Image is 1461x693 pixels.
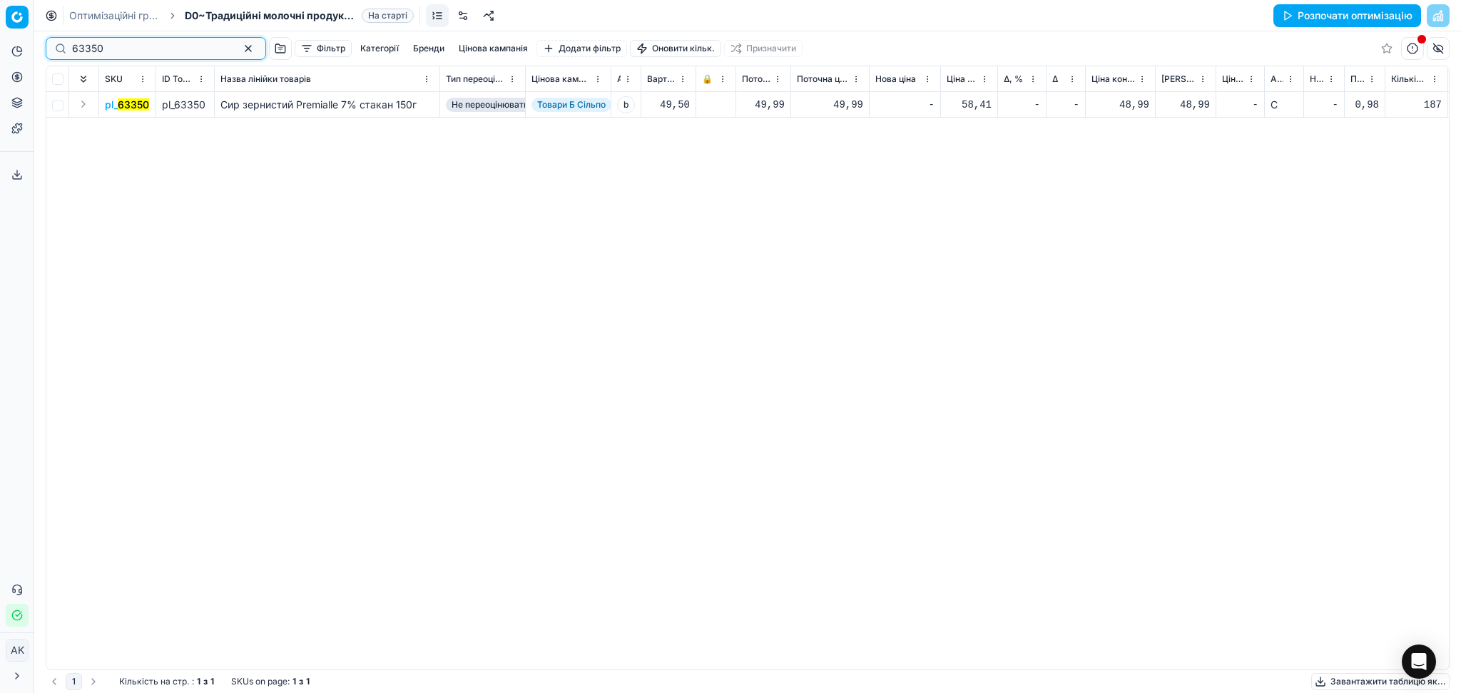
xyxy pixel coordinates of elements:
[1311,673,1450,690] button: Завантажити таблицю як...
[46,673,102,690] nav: pagination
[630,40,721,57] button: Оновити кільк.
[407,40,450,57] button: Бренди
[647,73,676,85] span: Вартість
[1271,98,1298,112] div: C
[1350,73,1365,85] span: Поточний ціновий індекс (Сільпо)
[210,676,214,687] strong: 1
[220,73,311,85] span: Назва лінійки товарів
[231,676,290,687] span: SKUs on page :
[162,98,208,112] div: pl_63350
[446,73,505,85] span: Тип переоцінки
[66,673,82,690] button: 1
[185,9,356,23] span: D0~Традиційні молочні продукти - tier_1
[6,640,28,661] span: AK
[875,98,935,112] div: -
[75,71,92,88] button: Expand all
[536,40,627,57] button: Додати фільтр
[531,98,611,112] span: Товари Б Сільпо
[185,9,414,23] span: D0~Традиційні молочні продукти - tier_1На старті
[220,98,434,112] div: Сир зернистий Premialle 7% стакан 150г
[531,73,591,85] span: Цінова кампанія
[197,676,200,687] strong: 1
[1310,98,1338,112] div: -
[1004,98,1040,112] div: -
[72,41,228,56] input: Пошук по SKU або назві
[1052,98,1079,112] div: -
[1273,4,1421,27] button: Розпочати оптимізацію
[1222,98,1258,112] div: -
[162,73,194,85] span: ID Товарної лінійки
[1004,73,1023,85] span: Δ, %
[702,73,713,85] span: 🔒
[453,40,534,57] button: Цінова кампанія
[299,676,303,687] strong: з
[355,40,404,57] button: Категорії
[1052,73,1058,85] span: Δ
[1271,73,1283,85] span: ABC за доходом
[647,98,690,112] div: 49,50
[947,73,977,85] span: Ціна з плановою націнкою
[69,9,414,23] nav: breadcrumb
[1402,645,1436,679] div: Open Intercom Messenger
[742,98,785,112] div: 49,99
[119,676,214,687] div: :
[742,73,770,85] span: Поточна промо ціна
[203,676,208,687] strong: з
[1391,73,1427,85] span: Кількість продаж за 30 днів
[797,98,863,112] div: 49,99
[1350,98,1379,112] div: 0,98
[617,96,635,113] span: b
[119,676,189,687] span: Кількість на стр.
[446,98,534,112] span: Не переоцінювати
[105,73,123,85] span: SKU
[1091,73,1135,85] span: Ціна конкурента (Сільпо)
[85,673,102,690] button: Go to next page
[1091,98,1149,112] div: 48,99
[1161,98,1210,112] div: 48,99
[6,639,29,662] button: AK
[1161,73,1196,85] span: [PERSON_NAME] за 7 днів
[1222,73,1244,85] span: Ціна конкурента (АТБ)
[292,676,296,687] strong: 1
[306,676,310,687] strong: 1
[875,73,916,85] span: Нова ціна
[724,40,803,57] button: Призначити
[46,673,63,690] button: Go to previous page
[947,98,992,112] div: 58,41
[69,9,161,23] a: Оптимізаційні групи
[1391,98,1442,112] div: 187
[105,98,149,112] button: pl_63350
[797,73,849,85] span: Поточна ціна
[118,98,149,111] mark: 63350
[75,96,92,113] button: Expand
[105,98,149,112] span: pl_
[617,73,621,85] span: Атрибут товару
[1310,73,1324,85] span: Новий ціновий індекс (Сільпо)
[362,9,414,23] span: На старті
[295,40,352,57] button: Фільтр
